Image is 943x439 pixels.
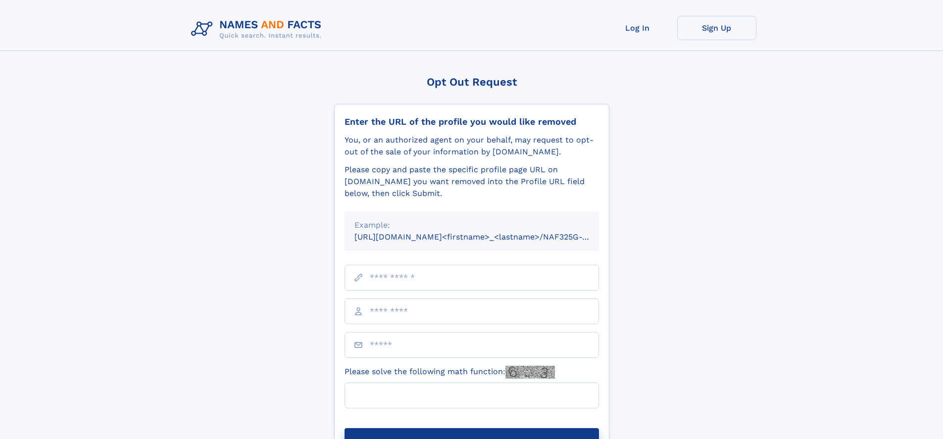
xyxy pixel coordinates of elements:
[354,232,618,242] small: [URL][DOMAIN_NAME]<firstname>_<lastname>/NAF325G-xxxxxxxx
[334,76,609,88] div: Opt Out Request
[598,16,677,40] a: Log In
[345,366,555,379] label: Please solve the following math function:
[345,134,599,158] div: You, or an authorized agent on your behalf, may request to opt-out of the sale of your informatio...
[187,16,330,43] img: Logo Names and Facts
[677,16,756,40] a: Sign Up
[345,164,599,199] div: Please copy and paste the specific profile page URL on [DOMAIN_NAME] you want removed into the Pr...
[345,116,599,127] div: Enter the URL of the profile you would like removed
[354,219,589,231] div: Example:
